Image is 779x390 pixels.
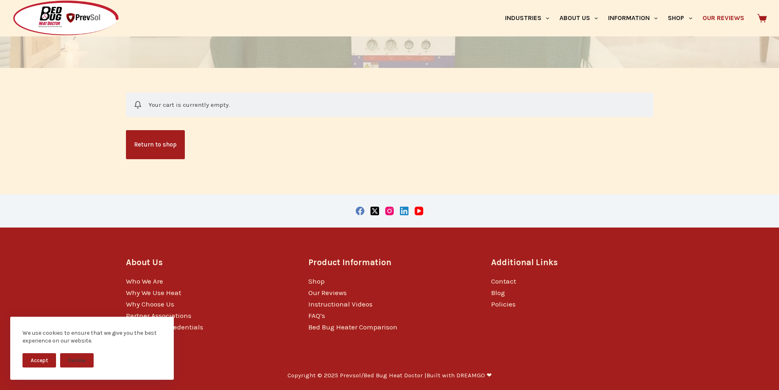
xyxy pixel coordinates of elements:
[308,277,325,285] a: Shop
[491,256,653,269] h3: Additional Links
[126,130,185,159] a: Return to shop
[60,353,94,367] button: Decline
[308,323,397,331] a: Bed Bug Heater Comparison
[308,289,347,297] a: Our Reviews
[400,207,409,215] a: LinkedIn
[126,256,288,269] h3: About Us
[126,289,181,297] a: Why We Use Heat
[308,256,471,269] h3: Product Information
[22,329,162,345] div: We use cookies to ensure that we give you the best experience on our website.
[415,207,423,215] a: YouTube
[126,277,163,285] a: Who We Are
[126,92,653,117] div: Your cart is currently empty.
[370,207,379,215] a: X (Twitter)
[427,372,492,379] a: Built with DREAMGO ❤
[22,353,56,367] button: Accept
[356,207,364,215] a: Facebook
[126,300,174,308] a: Why Choose Us
[308,300,373,308] a: Instructional Videos
[491,300,516,308] a: Policies
[287,372,492,380] p: Copyright © 2025 Prevsol/Bed Bug Heat Doctor |
[491,289,505,297] a: Blog
[308,311,325,320] a: FAQ’s
[491,277,516,285] a: Contact
[385,207,394,215] a: Instagram
[126,311,191,320] a: Partner Associations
